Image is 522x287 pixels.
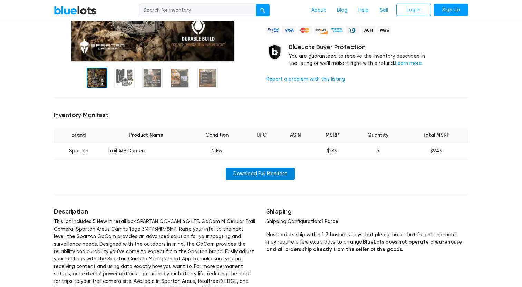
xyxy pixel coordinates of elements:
[313,127,352,143] th: MSRP
[374,4,394,17] a: Sell
[331,4,353,17] a: Blog
[103,143,189,159] td: Trail 4G Camera
[54,111,468,119] h5: Inventory Manifest
[103,127,189,143] th: Product Name
[396,4,431,16] a: Log In
[395,60,422,66] a: Learn more
[298,26,312,34] img: mastercard-42073d1d8d11d6635de4c079ffdb20a4f30a903dc55d1612383a1b395dd17f39.png
[189,143,245,159] td: N Ew
[54,208,256,216] h5: Description
[266,218,468,226] p: Shipping Configuration:
[404,127,468,143] th: Total MSRP
[278,127,312,143] th: ASIN
[266,231,468,254] p: Most orders ship within 1-3 business days, but please note that freight shipments may require a f...
[189,127,245,143] th: Condition
[266,26,280,34] img: paypal_credit-80455e56f6e1299e8d57f40c0dcee7b8cd4ae79b9eccbfc37e2480457ba36de9.png
[289,43,433,51] h5: BlueLots Buyer Protection
[434,4,468,16] a: Sign Up
[266,208,468,216] h5: Shipping
[226,168,295,180] a: Download Full Manifest
[266,239,462,253] strong: BlueLots does not operate a warehouse and all orders ship directly from the seller of the goods.
[282,26,296,34] img: visa-79caf175f036a155110d1892330093d4c38f53c55c9ec9e2c3a54a56571784bb.png
[352,127,404,143] th: Quantity
[54,143,103,159] td: Spartan
[289,43,433,67] div: You are guaranteed to receive the inventory described in the listing or we'll make it right with ...
[313,143,352,159] td: $189
[245,127,278,143] th: UPC
[361,26,375,34] img: ach-b7992fed28a4f97f893c574229be66187b9afb3f1a8d16a4691d3d3140a8ab00.png
[404,143,468,159] td: $949
[266,76,345,82] a: Report a problem with this listing
[377,26,391,34] img: wire-908396882fe19aaaffefbd8e17b12f2f29708bd78693273c0e28e3a24408487f.png
[54,5,97,15] a: BlueLots
[314,26,328,34] img: discover-82be18ecfda2d062aad2762c1ca80e2d36a4073d45c9e0ffae68cd515fbd3d32.png
[321,218,339,225] span: 1 Parcel
[330,26,344,34] img: american_express-ae2a9f97a040b4b41f6397f7637041a5861d5f99d0716c09922aba4e24c8547d.png
[346,26,359,34] img: diners_club-c48f30131b33b1bb0e5d0e2dbd43a8bea4cb12cb2961413e2f4250e06c020426.png
[266,43,283,61] img: buyer_protection_shield-3b65640a83011c7d3ede35a8e5a80bfdfaa6a97447f0071c1475b91a4b0b3d01.png
[352,143,404,159] td: 5
[306,4,331,17] a: About
[54,127,103,143] th: Brand
[353,4,374,17] a: Help
[139,4,256,17] input: Search for inventory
